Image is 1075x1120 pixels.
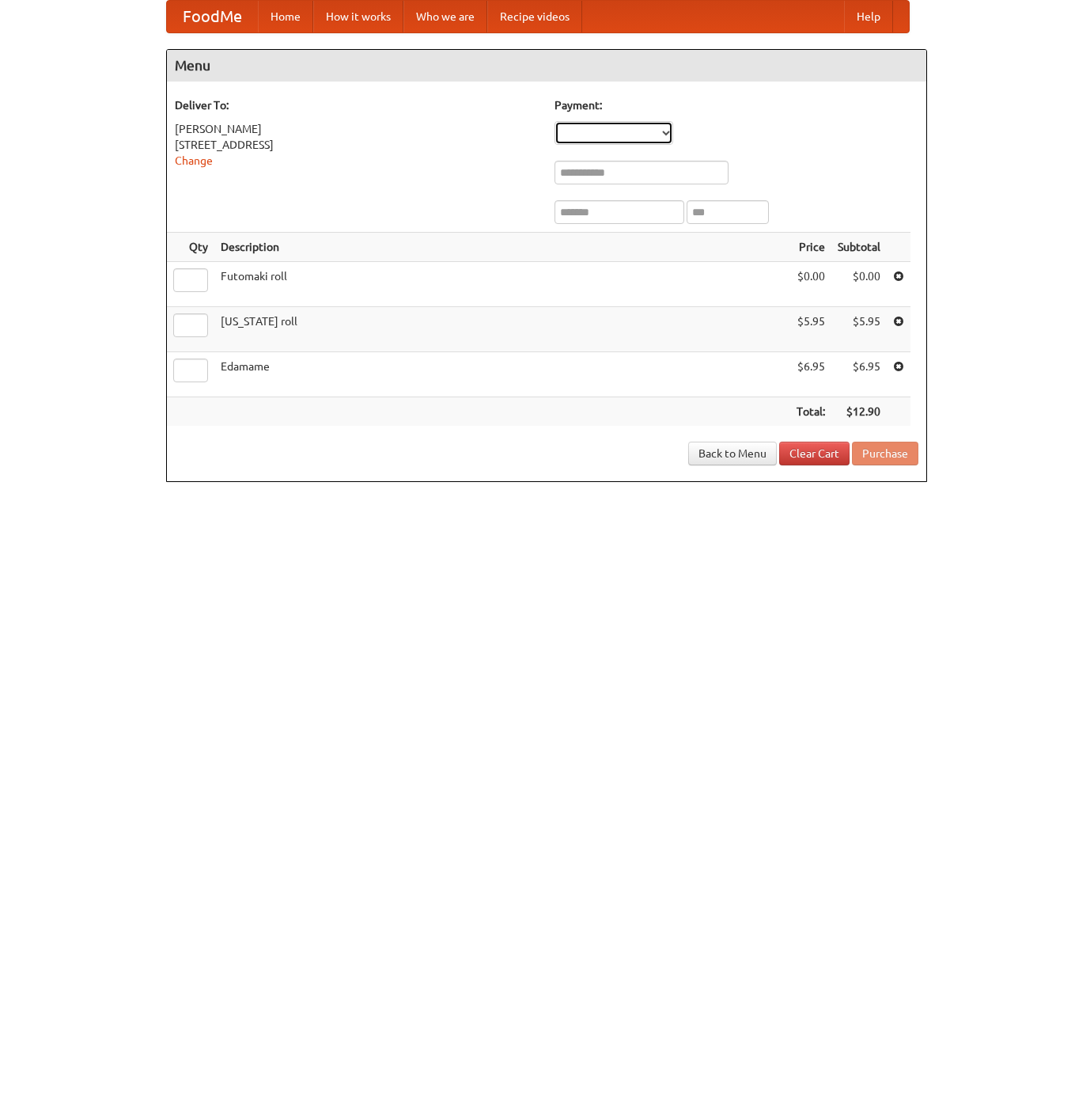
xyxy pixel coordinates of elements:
td: $5.95 [831,307,887,352]
td: Futomaki roll [214,262,790,307]
th: $12.90 [831,397,887,427]
a: Who we are [403,1,487,32]
th: Subtotal [831,233,887,262]
th: Description [214,233,790,262]
a: Home [258,1,313,32]
a: Back to Menu [688,442,777,465]
a: How it works [313,1,403,32]
a: Recipe videos [487,1,582,32]
div: [STREET_ADDRESS] [175,137,539,153]
td: Edamame [214,352,790,397]
a: Change [175,154,213,167]
th: Qty [167,233,214,262]
th: Price [790,233,831,262]
h4: Menu [167,50,926,82]
th: Total: [790,397,831,427]
div: [PERSON_NAME] [175,121,539,137]
td: $0.00 [790,262,831,307]
td: [US_STATE] roll [214,307,790,352]
button: Purchase [852,442,918,465]
td: $5.95 [790,307,831,352]
a: Clear Cart [779,442,850,465]
td: $6.95 [831,352,887,397]
td: $6.95 [790,352,831,397]
h5: Payment: [555,97,918,113]
h5: Deliver To: [175,97,539,113]
a: Help [844,1,893,32]
a: FoodMe [167,1,258,32]
td: $0.00 [831,262,887,307]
